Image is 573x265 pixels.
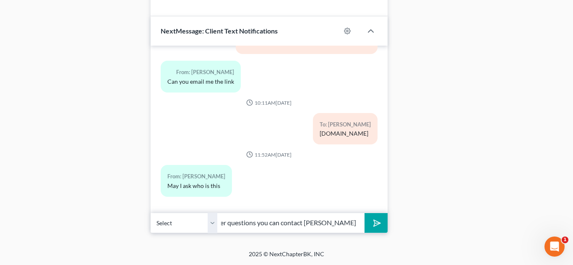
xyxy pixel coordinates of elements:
[161,99,378,106] div: 10:11AM[DATE]
[161,151,378,158] div: 11:52AM[DATE]
[320,129,371,138] div: [DOMAIN_NAME]
[167,67,234,77] div: From: [PERSON_NAME]
[167,172,225,181] div: From: [PERSON_NAME]
[562,237,568,243] span: 1
[47,250,526,265] div: 2025 © NextChapterBK, INC
[167,182,225,190] div: May I ask who is this
[218,213,365,233] input: Say something...
[320,120,371,129] div: To: [PERSON_NAME]
[161,27,278,35] span: NextMessage: Client Text Notifications
[167,77,234,86] div: Can you email me the link
[544,237,565,257] iframe: Intercom live chat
